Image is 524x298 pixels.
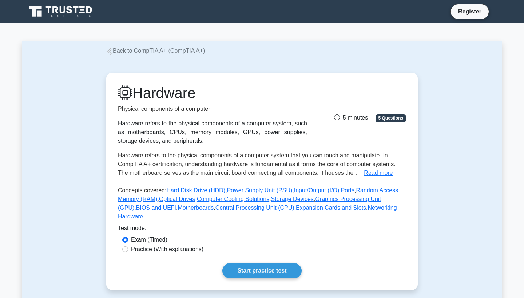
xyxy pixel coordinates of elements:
[454,7,486,16] a: Register
[159,196,195,202] a: Optical Drives
[227,187,293,193] a: Power Supply Unit (PSU)
[166,187,225,193] a: Hard Disk Drive (HDD)
[106,48,205,54] a: Back to CompTIA A+ (CompTIA A+)
[118,224,406,235] div: Test mode:
[178,205,214,211] a: Motherboards
[215,205,294,211] a: Central Processing Unit (CPU)
[364,169,393,177] button: Read more
[118,119,307,145] div: Hardware refers to the physical components of a computer system, such as motherboards, CPUs, memo...
[294,187,354,193] a: Input/Output (I/O) Ports
[271,196,314,202] a: Storage Devices
[118,152,396,176] span: Hardware refers to the physical components of a computer system that you can touch and manipulate...
[376,114,406,122] span: 5 Questions
[131,245,203,254] label: Practice (With explanations)
[136,205,176,211] a: BIOS and UEFI
[118,84,307,102] h1: Hardware
[334,114,368,121] span: 5 minutes
[118,196,381,211] a: Graphics Processing Unit (GPU)
[197,196,269,202] a: Computer Cooling Solutions
[222,263,301,278] a: Start practice test
[131,235,167,244] label: Exam (Timed)
[118,105,307,113] p: Physical components of a computer
[296,205,366,211] a: Expansion Cards and Slots
[118,186,406,224] p: Concepts covered: , , , , , , , , , , , ,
